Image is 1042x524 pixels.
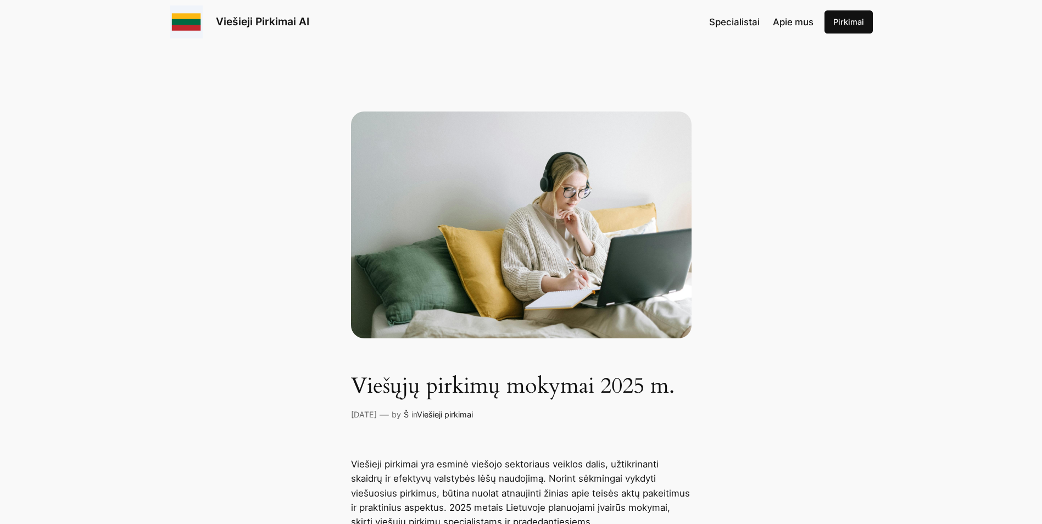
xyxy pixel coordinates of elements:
[170,5,203,38] img: Viešieji pirkimai logo
[417,410,473,419] a: Viešieji pirkimai
[380,408,389,422] p: —
[351,112,692,338] : photo of woman taking notes
[709,15,760,29] a: Specialistai
[216,15,309,28] a: Viešieji Pirkimai AI
[411,410,417,419] span: in
[404,410,409,419] a: Š
[824,10,873,34] a: Pirkimai
[392,409,401,421] p: by
[709,16,760,27] span: Specialistai
[773,15,813,29] a: Apie mus
[351,374,692,399] h1: Viešųjų pirkimų mokymai 2025 m.
[773,16,813,27] span: Apie mus
[351,410,377,419] a: [DATE]
[709,15,813,29] nav: Navigation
